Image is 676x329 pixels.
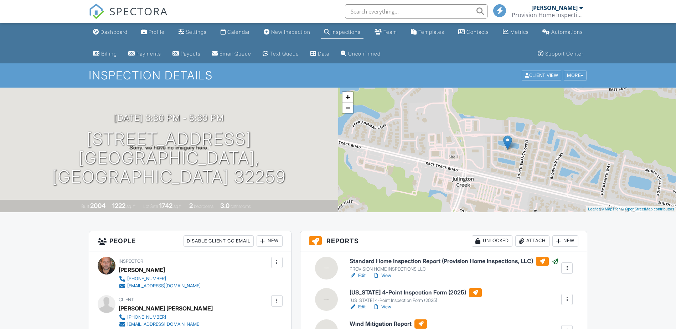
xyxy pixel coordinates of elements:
[227,29,250,35] div: Calendar
[271,29,310,35] div: New Inspection
[125,47,164,61] a: Payments
[383,29,397,35] div: Team
[342,103,353,113] a: Zoom out
[350,257,559,266] h6: Standard Home Inspection Report (Provision Home Inspections, LLC)
[138,26,167,39] a: Company Profile
[184,235,254,247] div: Disable Client CC Email
[564,71,587,80] div: More
[308,47,332,61] a: Data
[127,283,201,289] div: [EMAIL_ADDRESS][DOMAIN_NAME]
[260,47,302,61] a: Text Queue
[11,130,327,186] h1: [STREET_ADDRESS] [GEOGRAPHIC_DATA], [GEOGRAPHIC_DATA] 32259
[522,71,561,80] div: Client View
[455,26,492,39] a: Contacts
[350,303,366,310] a: Edit
[89,231,291,251] h3: People
[119,297,134,302] span: Client
[408,26,447,39] a: Templates
[588,207,600,211] a: Leaflet
[331,29,361,35] div: Inspections
[220,51,251,57] div: Email Queue
[186,29,207,35] div: Settings
[586,206,676,212] div: |
[143,204,158,209] span: Lot Size
[90,26,130,39] a: Dashboard
[127,204,136,209] span: sq. ft.
[372,26,400,39] a: Team
[510,29,529,35] div: Metrics
[119,275,201,282] a: [PHONE_NUMBER]
[345,4,487,19] input: Search everything...
[350,298,482,303] div: [US_STATE] 4-Point Inspection Form (2025)
[90,202,105,209] div: 2004
[321,26,363,39] a: Inspections
[338,47,383,61] a: Unconfirmed
[112,202,125,209] div: 1222
[127,314,166,320] div: [PHONE_NUMBER]
[194,204,213,209] span: bedrooms
[257,235,283,247] div: New
[189,202,193,209] div: 2
[350,288,482,304] a: [US_STATE] 4-Point Inspection Form (2025) [US_STATE] 4-Point Inspection Form (2025)
[348,51,381,57] div: Unconfirmed
[300,231,587,251] h3: Reports
[472,235,512,247] div: Unlocked
[373,272,391,279] a: View
[552,235,578,247] div: New
[318,51,329,57] div: Data
[342,92,353,103] a: Zoom in
[89,69,588,82] h1: Inspection Details
[515,235,549,247] div: Attach
[350,257,559,272] a: Standard Home Inspection Report (Provision Home Inspections, LLC) PROVISION HOME INSPECTIONS LLC
[531,4,578,11] div: [PERSON_NAME]
[149,29,165,35] div: Profile
[119,303,213,314] div: [PERSON_NAME] [PERSON_NAME]
[119,258,143,264] span: Inspector
[621,207,674,211] a: © OpenStreetMap contributors
[231,204,251,209] span: bathrooms
[119,321,207,328] a: [EMAIL_ADDRESS][DOMAIN_NAME]
[114,113,224,123] h3: [DATE] 3:30 pm - 5:30 pm
[119,265,165,275] div: [PERSON_NAME]
[521,72,563,78] a: Client View
[350,266,559,272] div: PROVISION HOME INSPECTIONS LLC
[545,51,583,57] div: Support Center
[100,29,128,35] div: Dashboard
[373,303,391,310] a: View
[535,47,586,61] a: Support Center
[551,29,583,35] div: Automations
[601,207,620,211] a: © MapTiler
[90,47,120,61] a: Billing
[181,51,201,57] div: Payouts
[350,319,469,329] h6: Wind Mitigation Report
[218,26,253,39] a: Calendar
[170,47,203,61] a: Payouts
[159,202,172,209] div: 1742
[270,51,299,57] div: Text Queue
[119,314,207,321] a: [PHONE_NUMBER]
[466,29,489,35] div: Contacts
[81,204,89,209] span: Built
[174,204,182,209] span: sq.ft.
[350,288,482,297] h6: [US_STATE] 4-Point Inspection Form (2025)
[512,11,583,19] div: Provision Home Inspections, LLC.
[127,322,201,327] div: [EMAIL_ADDRESS][DOMAIN_NAME]
[209,47,254,61] a: Email Queue
[261,26,313,39] a: New Inspection
[89,10,168,25] a: SPECTORA
[101,51,117,57] div: Billing
[176,26,210,39] a: Settings
[418,29,444,35] div: Templates
[350,272,366,279] a: Edit
[500,26,532,39] a: Metrics
[127,276,166,282] div: [PHONE_NUMBER]
[119,282,201,289] a: [EMAIL_ADDRESS][DOMAIN_NAME]
[540,26,586,39] a: Automations (Basic)
[89,4,104,19] img: The Best Home Inspection Software - Spectora
[136,51,161,57] div: Payments
[109,4,168,19] span: SPECTORA
[220,202,229,209] div: 3.0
